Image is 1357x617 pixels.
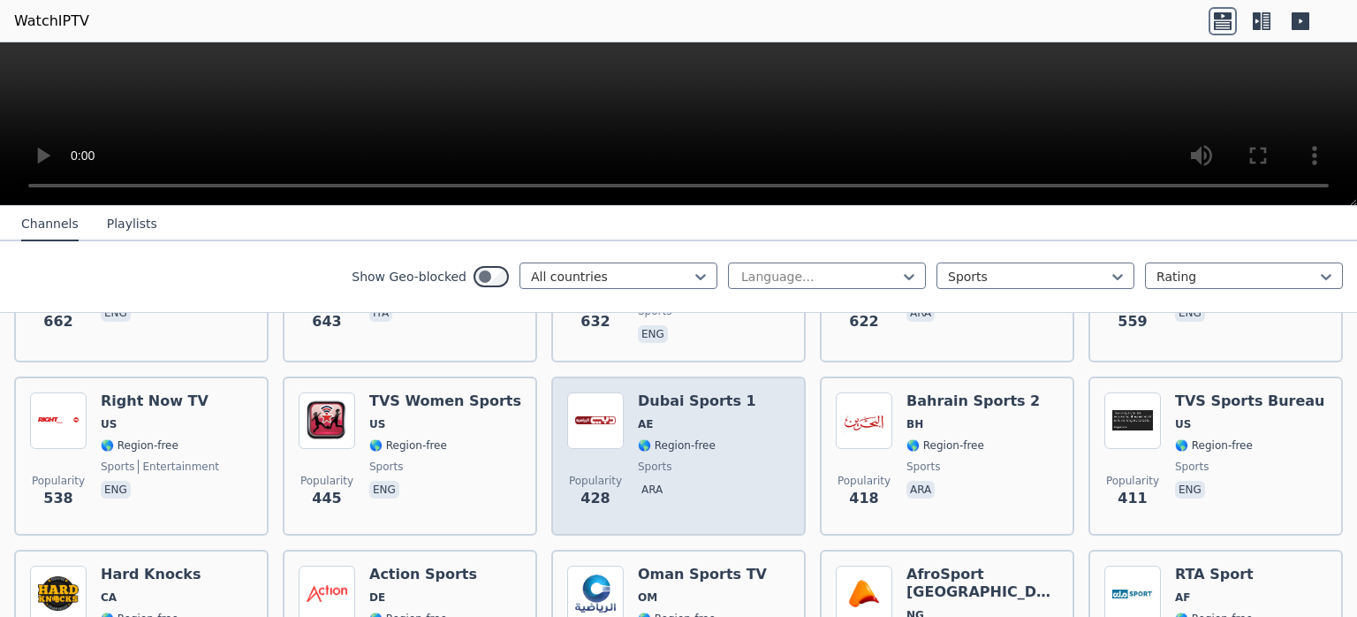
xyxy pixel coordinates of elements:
[1175,392,1325,410] h6: TVS Sports Bureau
[43,488,72,509] span: 538
[312,488,341,509] span: 445
[836,392,892,449] img: Bahrain Sports 2
[300,474,353,488] span: Popularity
[32,474,85,488] span: Popularity
[1106,474,1159,488] span: Popularity
[369,392,521,410] h6: TVS Women Sports
[312,311,341,332] span: 643
[14,11,89,32] a: WatchIPTV
[101,304,131,322] p: eng
[567,392,624,449] img: Dubai Sports 1
[101,566,201,583] h6: Hard Knocks
[101,590,117,605] span: CA
[1175,460,1209,474] span: sports
[638,566,767,583] h6: Oman Sports TV
[906,481,935,499] p: ara
[369,417,385,431] span: US
[638,481,666,499] p: ara
[107,208,157,241] button: Playlists
[838,474,891,488] span: Popularity
[101,417,117,431] span: US
[369,590,385,605] span: DE
[299,392,355,449] img: TVS Women Sports
[101,438,178,453] span: 🌎 Region-free
[849,311,878,332] span: 622
[580,488,610,509] span: 428
[369,304,392,322] p: ita
[638,438,716,453] span: 🌎 Region-free
[1175,438,1253,453] span: 🌎 Region-free
[1104,392,1161,449] img: TVS Sports Bureau
[138,460,219,474] span: entertainment
[906,438,984,453] span: 🌎 Region-free
[1175,566,1254,583] h6: RTA Sport
[906,392,1040,410] h6: Bahrain Sports 2
[21,208,79,241] button: Channels
[30,392,87,449] img: Right Now TV
[638,460,671,474] span: sports
[43,311,72,332] span: 662
[638,325,668,343] p: eng
[369,460,403,474] span: sports
[638,590,657,605] span: OM
[580,311,610,332] span: 632
[101,392,219,410] h6: Right Now TV
[1175,304,1205,322] p: eng
[1175,590,1190,605] span: AF
[369,481,399,499] p: eng
[906,566,1058,601] h6: AfroSport [GEOGRAPHIC_DATA]
[369,566,477,583] h6: Action Sports
[1175,417,1191,431] span: US
[906,460,940,474] span: sports
[1118,311,1147,332] span: 559
[1118,488,1147,509] span: 411
[352,268,466,286] label: Show Geo-blocked
[1175,481,1205,499] p: eng
[101,460,134,474] span: sports
[849,488,878,509] span: 418
[101,481,131,499] p: eng
[638,392,756,410] h6: Dubai Sports 1
[569,474,622,488] span: Popularity
[638,417,653,431] span: AE
[906,417,923,431] span: BH
[906,304,935,322] p: ara
[369,438,447,453] span: 🌎 Region-free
